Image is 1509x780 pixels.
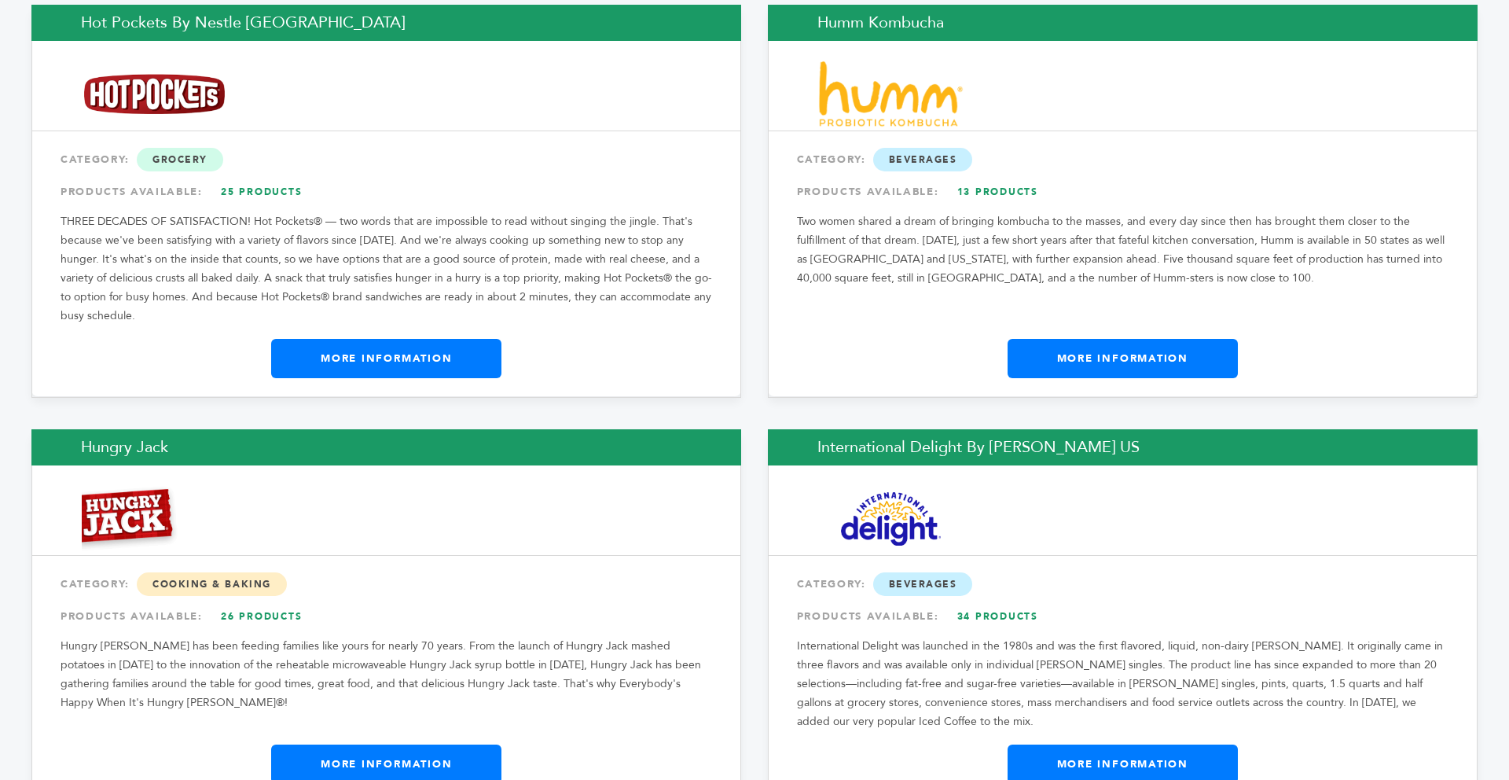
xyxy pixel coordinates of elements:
a: More Information [271,339,501,378]
img: Hot Pockets by Nestle USA [82,68,227,121]
a: 26 Products [207,602,317,631]
div: PRODUCTS AVAILABLE: [797,602,1448,631]
p: THREE DECADES OF SATISFACTION! Hot Pockets® — two words that are impossible to read without singi... [61,212,712,326]
a: 25 Products [207,178,317,206]
div: PRODUCTS AVAILABLE: [797,178,1448,206]
a: 13 Products [942,178,1052,206]
h2: Hot Pockets by Nestle [GEOGRAPHIC_DATA] [31,5,741,41]
div: CATEGORY: [797,570,1448,598]
img: Hungry Jack [82,485,179,552]
span: Beverages [873,148,973,171]
a: More Information [1008,339,1238,378]
p: Hungry [PERSON_NAME] has been feeding families like yours for nearly 70 years. From the launch of... [61,637,712,712]
h2: Hungry Jack [31,429,741,465]
a: 34 Products [942,602,1052,631]
span: Cooking & Baking [137,572,287,596]
span: Beverages [873,572,973,596]
h2: International Delight by [PERSON_NAME] US [768,429,1478,465]
p: Two women shared a dream of bringing kombucha to the masses, and every day since then has brought... [797,212,1448,288]
span: Grocery [137,148,223,171]
div: CATEGORY: [61,145,712,174]
div: CATEGORY: [61,570,712,598]
img: Humm Kombucha [818,61,964,127]
div: PRODUCTS AVAILABLE: [61,602,712,631]
div: PRODUCTS AVAILABLE: [61,178,712,206]
h2: Humm Kombucha [768,5,1478,41]
p: International Delight was launched in the 1980s and was the first flavored, liquid, non-dairy [PE... [797,637,1448,731]
div: CATEGORY: [797,145,1448,174]
img: International Delight by Danone US [818,492,964,546]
